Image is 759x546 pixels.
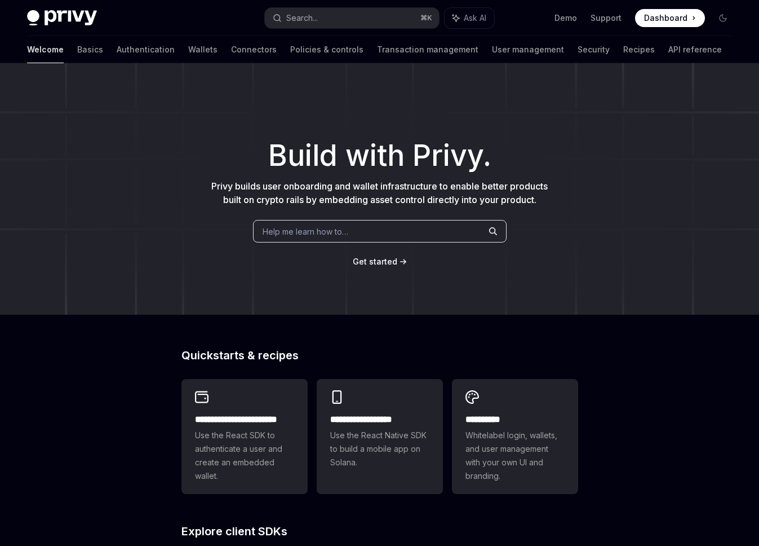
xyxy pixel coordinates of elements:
[635,9,705,27] a: Dashboard
[445,8,494,28] button: Ask AI
[714,9,732,27] button: Toggle dark mode
[77,36,103,63] a: Basics
[420,14,432,23] span: ⌘ K
[668,36,722,63] a: API reference
[623,36,655,63] a: Recipes
[290,36,363,63] a: Policies & controls
[231,36,277,63] a: Connectors
[286,11,318,25] div: Search...
[465,429,565,483] span: Whitelabel login, wallets, and user management with your own UI and branding.
[181,350,299,361] span: Quickstarts & recipes
[464,12,486,24] span: Ask AI
[377,36,478,63] a: Transaction management
[554,12,577,24] a: Demo
[268,146,491,166] span: Build with Privy.
[353,257,397,266] span: Get started
[265,8,438,28] button: Search...⌘K
[188,36,218,63] a: Wallets
[452,379,578,494] a: **** *****Whitelabel login, wallets, and user management with your own UI and branding.
[211,180,548,205] span: Privy builds user onboarding and wallet infrastructure to enable better products built on crypto ...
[195,429,294,483] span: Use the React SDK to authenticate a user and create an embedded wallet.
[644,12,687,24] span: Dashboard
[27,10,97,26] img: dark logo
[181,526,287,537] span: Explore client SDKs
[317,379,443,494] a: **** **** **** ***Use the React Native SDK to build a mobile app on Solana.
[492,36,564,63] a: User management
[117,36,175,63] a: Authentication
[263,226,348,237] span: Help me learn how to…
[330,429,429,469] span: Use the React Native SDK to build a mobile app on Solana.
[27,36,64,63] a: Welcome
[353,256,397,267] a: Get started
[578,36,610,63] a: Security
[591,12,622,24] a: Support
